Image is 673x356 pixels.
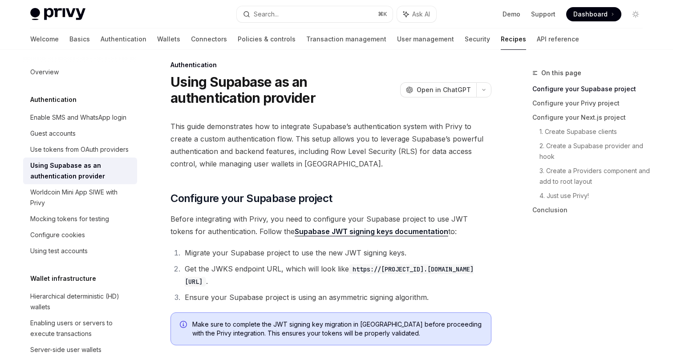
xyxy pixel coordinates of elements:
span: Dashboard [573,10,608,19]
a: Demo [503,10,520,19]
a: Mocking tokens for testing [23,211,137,227]
a: Supabase JWT signing keys documentation [295,227,448,236]
a: API reference [537,28,579,50]
div: Overview [30,67,59,77]
span: Ask AI [412,10,430,19]
span: On this page [541,68,581,78]
a: Connectors [191,28,227,50]
a: Hierarchical deterministic (HD) wallets [23,288,137,315]
span: Configure your Supabase project [170,191,332,206]
a: 4. Just use Privy! [539,189,650,203]
a: Worldcoin Mini App SIWE with Privy [23,184,137,211]
div: Guest accounts [30,128,76,139]
img: light logo [30,8,85,20]
a: Security [465,28,490,50]
div: Mocking tokens for testing [30,214,109,224]
div: Search... [254,9,279,20]
li: Ensure your Supabase project is using an asymmetric signing algorithm. [182,291,491,303]
a: Dashboard [566,7,621,21]
a: Enabling users or servers to execute transactions [23,315,137,342]
button: Search...⌘K [237,6,393,22]
a: User management [397,28,454,50]
div: Use tokens from OAuth providers [30,144,129,155]
a: 1. Create Supabase clients [539,125,650,139]
h5: Wallet infrastructure [30,273,96,284]
div: Using Supabase as an authentication provider [30,160,132,182]
span: This guide demonstrates how to integrate Supabase’s authentication system with Privy to create a ... [170,120,491,170]
a: Configure your Privy project [532,96,650,110]
a: Support [531,10,555,19]
div: Worldcoin Mini App SIWE with Privy [30,187,132,208]
h1: Using Supabase as an authentication provider [170,74,397,106]
a: Enable SMS and WhatsApp login [23,109,137,125]
div: Enabling users or servers to execute transactions [30,318,132,339]
span: Make sure to complete the JWT signing key migration in [GEOGRAPHIC_DATA] before proceeding with t... [192,320,482,338]
button: Ask AI [397,6,436,22]
a: Configure your Supabase project [532,82,650,96]
a: Using test accounts [23,243,137,259]
button: Toggle dark mode [628,7,643,21]
span: Open in ChatGPT [417,85,471,94]
span: ⌘ K [378,11,387,18]
div: Configure cookies [30,230,85,240]
a: Using Supabase as an authentication provider [23,158,137,184]
a: Overview [23,64,137,80]
button: Open in ChatGPT [400,82,476,97]
a: Transaction management [306,28,386,50]
svg: Info [180,321,189,330]
a: 3. Create a Providers component and add to root layout [539,164,650,189]
div: Authentication [170,61,491,69]
a: Welcome [30,28,59,50]
h5: Authentication [30,94,77,105]
a: Wallets [157,28,180,50]
a: Basics [69,28,90,50]
a: Guest accounts [23,125,137,142]
a: Use tokens from OAuth providers [23,142,137,158]
div: Using test accounts [30,246,88,256]
li: Migrate your Supabase project to use the new JWT signing keys. [182,247,491,259]
a: Conclusion [532,203,650,217]
a: Policies & controls [238,28,296,50]
a: Recipes [501,28,526,50]
a: Configure cookies [23,227,137,243]
div: Server-side user wallets [30,344,101,355]
div: Hierarchical deterministic (HD) wallets [30,291,132,312]
div: Enable SMS and WhatsApp login [30,112,126,123]
a: Configure your Next.js project [532,110,650,125]
a: Authentication [101,28,146,50]
a: 2. Create a Supabase provider and hook [539,139,650,164]
li: Get the JWKS endpoint URL, which will look like . [182,263,491,287]
span: Before integrating with Privy, you need to configure your Supabase project to use JWT tokens for ... [170,213,491,238]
